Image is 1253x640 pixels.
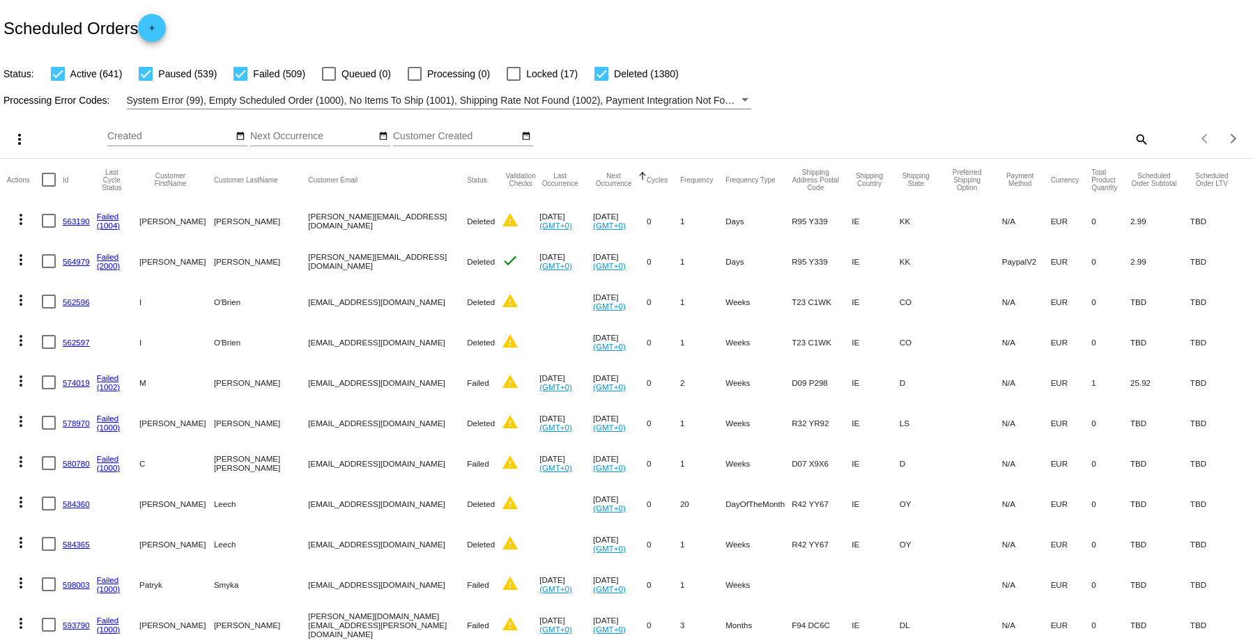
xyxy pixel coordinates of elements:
mat-cell: EUR [1051,241,1092,281]
mat-cell: [DATE] [593,564,647,604]
a: (GMT+0) [593,463,626,472]
a: (GMT+0) [593,221,626,230]
mat-cell: [PERSON_NAME] [214,241,308,281]
mat-cell: 0 [647,403,680,443]
mat-cell: [DATE] [593,241,647,281]
a: 598003 [63,580,90,589]
mat-cell: [DATE] [593,483,647,524]
mat-cell: TBD [1190,362,1246,403]
mat-cell: R95 Y339 [792,201,852,241]
a: (GMT+0) [539,584,572,593]
mat-icon: more_vert [13,251,29,268]
mat-cell: 0 [1091,281,1130,322]
mat-icon: warning [502,616,518,632]
mat-cell: [DATE] [539,403,593,443]
mat-cell: Weeks [725,403,792,443]
mat-cell: R32 YR92 [792,403,852,443]
mat-cell: IE [852,403,899,443]
mat-cell: [DATE] [539,201,593,241]
span: Locked (17) [526,65,578,82]
mat-icon: warning [502,292,518,309]
mat-cell: [PERSON_NAME] [139,403,214,443]
mat-cell: 0 [1091,524,1130,564]
button: Change sorting for LifetimeValue [1190,172,1233,187]
mat-cell: Patryk [139,564,214,604]
mat-icon: add [144,23,160,40]
mat-cell: Weeks [725,322,792,362]
span: Deleted [467,297,495,306]
mat-icon: warning [502,494,518,511]
mat-cell: IE [852,281,899,322]
mat-cell: IE [852,443,899,483]
mat-cell: [DATE] [593,403,647,443]
mat-cell: Leech [214,524,308,564]
mat-cell: R42 YY67 [792,524,852,564]
mat-cell: N/A [1002,564,1051,604]
mat-cell: [EMAIL_ADDRESS][DOMAIN_NAME] [308,362,467,403]
mat-cell: EUR [1051,564,1092,604]
mat-cell: 1 [680,241,725,281]
mat-cell: T23 C1WK [792,281,852,322]
mat-cell: CO [900,322,945,362]
mat-cell: N/A [1002,362,1051,403]
mat-cell: EUR [1051,483,1092,524]
mat-icon: more_vert [13,292,29,309]
mat-cell: Weeks [725,362,792,403]
mat-cell: Weeks [725,443,792,483]
button: Change sorting for ShippingCountry [852,172,886,187]
mat-cell: 2.99 [1130,201,1190,241]
mat-cell: 1 [680,443,725,483]
mat-cell: 1 [680,403,725,443]
button: Change sorting for Id [63,175,68,184]
mat-cell: [DATE] [539,564,593,604]
a: 562597 [63,338,90,347]
mat-cell: EUR [1051,281,1092,322]
a: (1000) [97,423,121,432]
a: Failed [97,575,119,584]
mat-icon: warning [502,454,518,471]
h2: Scheduled Orders [3,14,166,42]
mat-cell: IE [852,483,899,524]
span: Deleted [467,217,495,226]
mat-cell: [DATE] [539,362,593,403]
mat-cell: 0 [1091,241,1130,281]
mat-cell: D09 P298 [792,362,852,403]
mat-cell: 1 [680,322,725,362]
mat-cell: Days [725,241,792,281]
a: (GMT+0) [539,221,572,230]
a: (1000) [97,625,121,634]
mat-cell: IE [852,201,899,241]
mat-icon: search [1132,128,1149,150]
mat-cell: 25.92 [1130,362,1190,403]
a: 593790 [63,621,90,630]
mat-cell: OY [900,524,945,564]
mat-cell: C [139,443,214,483]
button: Change sorting for Status [467,175,486,184]
mat-cell: O'Brien [214,322,308,362]
mat-cell: 1 [680,524,725,564]
span: Processing (0) [427,65,490,82]
mat-icon: more_vert [13,534,29,551]
span: Deleted [467,540,495,549]
span: Processing Error Codes: [3,95,110,106]
a: 564979 [63,257,90,266]
mat-cell: Leech [214,483,308,524]
mat-cell: TBD [1190,564,1246,604]
mat-cell: R42 YY67 [792,483,852,524]
mat-cell: CO [900,281,945,322]
mat-icon: date_range [236,131,245,142]
mat-cell: [DATE] [593,322,647,362]
mat-cell: [EMAIL_ADDRESS][DOMAIN_NAME] [308,403,467,443]
a: (1004) [97,221,121,230]
a: Failed [97,454,119,463]
mat-cell: TBD [1130,483,1190,524]
mat-cell: [EMAIL_ADDRESS][DOMAIN_NAME] [308,483,467,524]
a: (GMT+0) [539,261,572,270]
mat-cell: 0 [1091,483,1130,524]
mat-cell: 0 [647,483,680,524]
mat-cell: DayOfTheMonth [725,483,792,524]
mat-icon: more_vert [13,211,29,228]
mat-cell: EUR [1051,524,1092,564]
a: (1000) [97,584,121,593]
mat-select: Filter by Processing Error Codes [127,92,752,109]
